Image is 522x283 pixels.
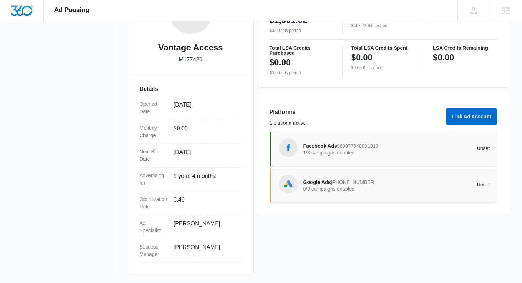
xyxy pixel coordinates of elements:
h3: Details [140,85,242,93]
p: LSA Credits Remaining [433,45,497,50]
p: M177426 [179,55,202,64]
dd: [PERSON_NAME] [174,243,236,258]
span: Ad Pausing [54,6,89,14]
div: Next Bill Date[DATE] [140,144,242,168]
dd: [DATE] [174,148,236,163]
p: $0.00 [270,57,291,68]
button: Link Ad Account [446,108,497,125]
div: Monthly Charge$0.00 [140,120,242,144]
dt: Success Manager [140,243,168,258]
a: Google AdsGoogle Ads[PHONE_NUMBER]0/3 campaigns enabledUnset [270,168,497,203]
p: 1/3 campaigns enabled [303,150,397,155]
dt: Next Bill Date [140,148,168,163]
dd: [DATE] [174,100,236,115]
p: Unset [396,146,490,151]
dt: Optimization Rate [140,196,168,211]
h2: Vantage Access [158,41,223,54]
span: [PHONE_NUMBER] [331,179,376,185]
dd: $0.00 [174,124,236,139]
p: 0/3 campaigns enabled [303,186,397,191]
span: 969077648091319 [337,143,379,149]
p: 1 platform active [270,119,442,127]
dt: Advertising for [140,172,168,187]
p: Total LSA Credits Spent [351,45,415,50]
div: Opened Date[DATE] [140,96,242,120]
img: Google Ads [283,179,294,189]
div: Advertising for1 year, 4 months [140,168,242,191]
div: Optimization Rate0.49 [140,191,242,215]
a: Facebook AdsFacebook Ads9690776480913191/3 campaigns enabledUnset [270,132,497,167]
span: Google Ads [303,179,331,185]
dt: Monthly Charge [140,124,168,139]
img: Facebook Ads [283,142,294,153]
dd: [PERSON_NAME] [174,219,236,234]
dd: 1 year, 4 months [174,172,236,187]
p: $0.00 this period [351,65,415,71]
dd: 0.49 [174,196,236,211]
span: Facebook Ads [303,143,337,149]
p: $507.72 this period [351,22,415,29]
h3: Platforms [270,108,442,116]
p: Total LSA Credits Purchased [270,45,334,55]
div: Success Manager[PERSON_NAME] [140,239,242,263]
p: $0.00 [351,52,373,63]
dt: Ad Specialist [140,219,168,234]
div: Ad Specialist[PERSON_NAME] [140,215,242,239]
p: $0.00 this period [270,27,334,34]
dt: Opened Date [140,100,168,115]
p: Unset [396,182,490,187]
p: $0.00 [433,52,454,63]
p: $0.00 this period [270,70,334,76]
